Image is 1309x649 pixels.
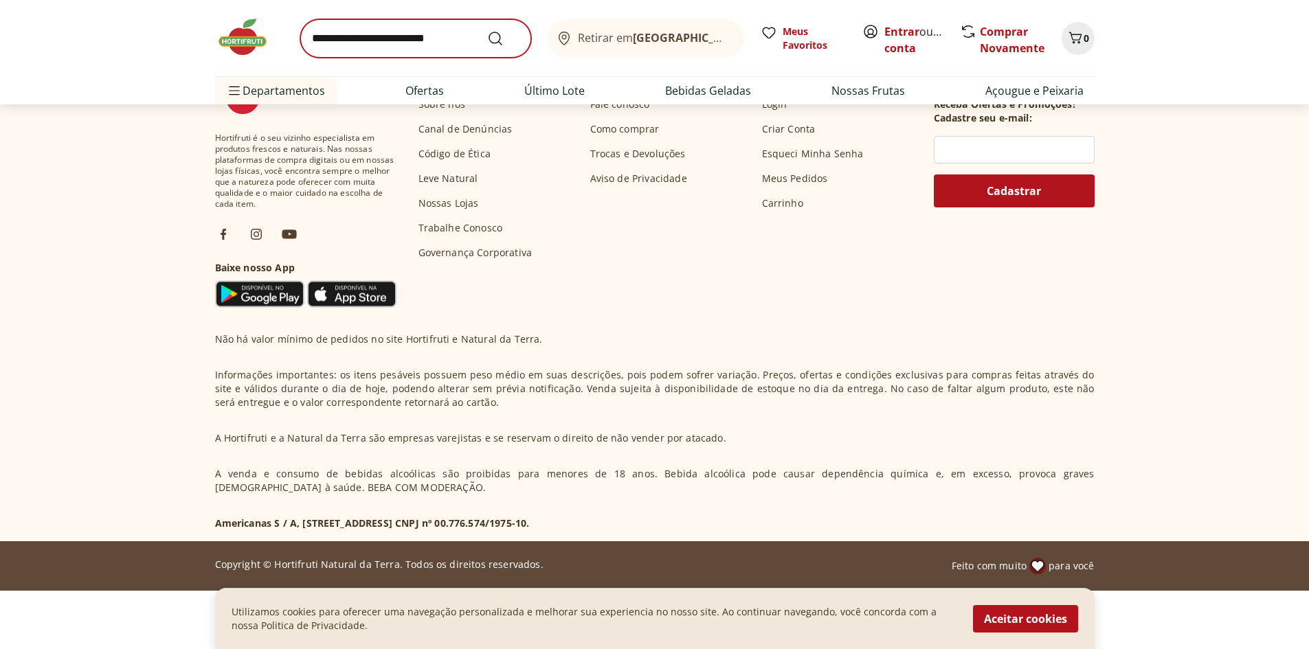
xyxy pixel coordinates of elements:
[307,280,396,308] img: App Store Icon
[248,226,265,242] img: ig
[884,24,960,56] a: Criar conta
[281,226,298,242] img: ytb
[934,111,1032,125] h3: Cadastre seu e-mail:
[405,82,444,99] a: Ofertas
[418,196,479,210] a: Nossas Lojas
[215,332,543,346] p: Não há valor mínimo de pedidos no site Hortifruti e Natural da Terra.
[215,516,530,530] p: Americanas S / A, [STREET_ADDRESS] CNPJ nº 00.776.574/1975-10.
[418,122,513,136] a: Canal de Denúncias
[215,133,396,209] span: Hortifruti é o seu vizinho especialista em produtos frescos e naturais. Nas nossas plataformas de...
[590,172,687,185] a: Aviso de Privacidade
[884,23,946,56] span: ou
[418,246,533,260] a: Governança Corporativa
[762,147,864,161] a: Esqueci Minha Senha
[985,82,1084,99] a: Açougue e Peixaria
[215,558,544,571] p: Copyright © Hortifruti Natural da Terra. Todos os direitos reservados.
[980,24,1044,56] a: Comprar Novamente
[215,280,304,308] img: Google Play Icon
[987,185,1041,196] span: Cadastrar
[215,368,1095,409] p: Informações importantes: os itens pesáveis possuem peso médio em suas descrições, pois podem sofr...
[884,24,919,39] a: Entrar
[215,431,726,445] p: A Hortifruti e a Natural da Terra são empresas varejistas e se reservam o direito de não vender p...
[1084,32,1089,45] span: 0
[1062,22,1095,55] button: Carrinho
[633,30,864,45] b: [GEOGRAPHIC_DATA]/[GEOGRAPHIC_DATA]
[215,261,396,275] h3: Baixe nosso App
[590,147,686,161] a: Trocas e Devoluções
[215,467,1095,494] p: A venda e consumo de bebidas alcoólicas são proibidas para menores de 18 anos. Bebida alcoólica p...
[973,605,1078,633] button: Aceitar cookies
[783,25,846,52] span: Meus Favoritos
[762,172,828,185] a: Meus Pedidos
[578,32,730,44] span: Retirar em
[952,559,1027,573] span: Feito com muito
[1049,559,1094,573] span: para você
[418,147,491,161] a: Código de Ética
[487,30,520,47] button: Submit Search
[762,122,816,136] a: Criar Conta
[524,82,585,99] a: Último Lote
[761,25,846,52] a: Meus Favoritos
[762,196,803,210] a: Carrinho
[590,122,660,136] a: Como comprar
[934,174,1095,207] button: Cadastrar
[226,74,325,107] span: Departamentos
[548,19,744,58] button: Retirar em[GEOGRAPHIC_DATA]/[GEOGRAPHIC_DATA]
[418,172,478,185] a: Leve Natural
[232,605,956,633] p: Utilizamos cookies para oferecer uma navegação personalizada e melhorar sua experiencia no nosso ...
[215,226,232,242] img: fb
[215,16,284,58] img: Hortifruti
[665,82,751,99] a: Bebidas Geladas
[226,74,243,107] button: Menu
[831,82,905,99] a: Nossas Frutas
[418,221,503,235] a: Trabalhe Conosco
[300,19,531,58] input: search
